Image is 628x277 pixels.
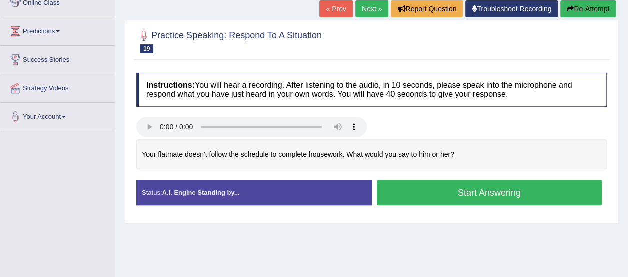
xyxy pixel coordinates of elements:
div: Your flatmate doesn't follow the schedule to complete housework. What would you say to him or her? [136,139,607,170]
button: Report Question [391,0,463,17]
b: Instructions: [146,81,195,89]
button: Start Answering [377,180,602,205]
a: « Prev [319,0,352,17]
a: Predictions [0,17,114,42]
span: 19 [140,44,153,53]
a: Success Stories [0,46,114,71]
a: Troubleshoot Recording [465,0,558,17]
button: Re-Attempt [560,0,616,17]
h4: You will hear a recording. After listening to the audio, in 10 seconds, please speak into the mic... [136,73,607,106]
h2: Practice Speaking: Respond To A Situation [136,28,322,53]
a: Your Account [0,103,114,128]
a: Strategy Videos [0,74,114,99]
div: Status: [136,180,372,205]
strong: A.I. Engine Standing by... [162,189,239,196]
a: Next » [355,0,388,17]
